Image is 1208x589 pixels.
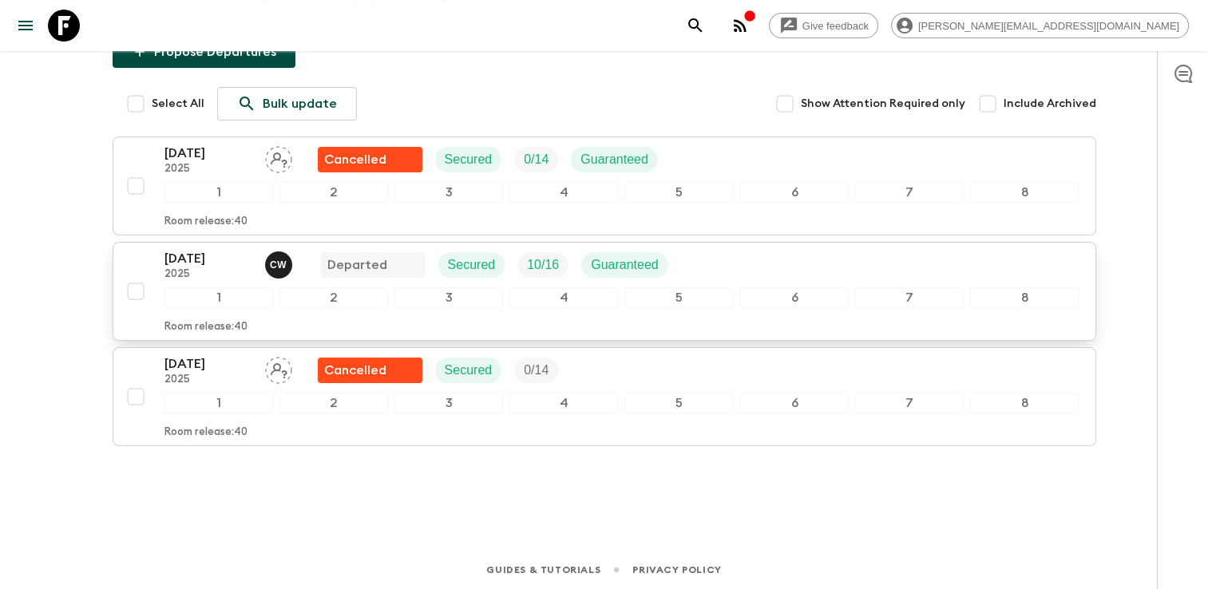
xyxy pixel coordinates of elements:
div: Secured [435,358,502,383]
p: [DATE] [164,249,252,268]
div: 7 [855,393,964,413]
div: 1 [164,287,273,308]
span: Give feedback [794,20,877,32]
div: Trip Fill [514,147,558,172]
p: 0 / 14 [524,150,549,169]
button: Propose Departures [113,36,295,68]
div: 5 [625,182,734,203]
div: 2 [279,182,388,203]
div: 3 [394,287,503,308]
p: Bulk update [263,94,337,113]
span: Include Archived [1004,96,1096,112]
p: Guaranteed [591,255,659,275]
div: 6 [740,182,849,203]
div: 8 [970,393,1079,413]
a: Privacy Policy [632,561,721,579]
div: 3 [394,182,503,203]
div: 3 [394,393,503,413]
p: Departed [327,255,387,275]
div: Trip Fill [514,358,558,383]
div: Secured [438,252,505,278]
p: 2025 [164,268,252,281]
p: [DATE] [164,354,252,374]
div: 4 [509,182,618,203]
div: 6 [740,287,849,308]
div: 7 [855,287,964,308]
p: [DATE] [164,144,252,163]
div: 1 [164,182,273,203]
button: search adventures [679,10,711,42]
div: Secured [435,147,502,172]
p: Cancelled [324,361,386,380]
button: [DATE]2025Assign pack leaderFlash Pack cancellationSecuredTrip Fill12345678Room release:40 [113,347,1096,446]
p: Room release: 40 [164,215,248,228]
p: 2025 [164,163,252,176]
button: [DATE]2025Assign pack leaderFlash Pack cancellationSecuredTrip FillGuaranteed12345678Room release:40 [113,136,1096,235]
p: Guaranteed [580,150,648,169]
p: Cancelled [324,150,386,169]
div: 1 [164,393,273,413]
div: Flash Pack cancellation [318,147,422,172]
a: Guides & Tutorials [486,561,600,579]
a: Give feedback [769,13,878,38]
span: Assign pack leader [265,151,292,164]
div: 4 [509,287,618,308]
div: 8 [970,182,1079,203]
div: 5 [625,393,734,413]
p: Secured [445,361,493,380]
div: 8 [970,287,1079,308]
button: [DATE]2025Chelsea West DepartedSecuredTrip FillGuaranteed12345678Room release:40 [113,242,1096,341]
p: Secured [448,255,496,275]
span: Show Attention Required only [801,96,965,112]
div: 5 [625,287,734,308]
p: Room release: 40 [164,426,248,439]
p: Secured [445,150,493,169]
span: [PERSON_NAME][EMAIL_ADDRESS][DOMAIN_NAME] [909,20,1188,32]
div: Trip Fill [517,252,568,278]
span: Select All [152,96,204,112]
button: menu [10,10,42,42]
div: 7 [855,182,964,203]
div: [PERSON_NAME][EMAIL_ADDRESS][DOMAIN_NAME] [891,13,1189,38]
p: Room release: 40 [164,321,248,334]
p: 0 / 14 [524,361,549,380]
p: 2025 [164,374,252,386]
div: 6 [740,393,849,413]
p: 10 / 16 [527,255,559,275]
a: Bulk update [217,87,357,121]
div: Flash Pack cancellation [318,358,422,383]
span: Chelsea West [265,256,295,269]
span: Assign pack leader [265,362,292,374]
div: 2 [279,393,388,413]
div: 4 [509,393,618,413]
div: 2 [279,287,388,308]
